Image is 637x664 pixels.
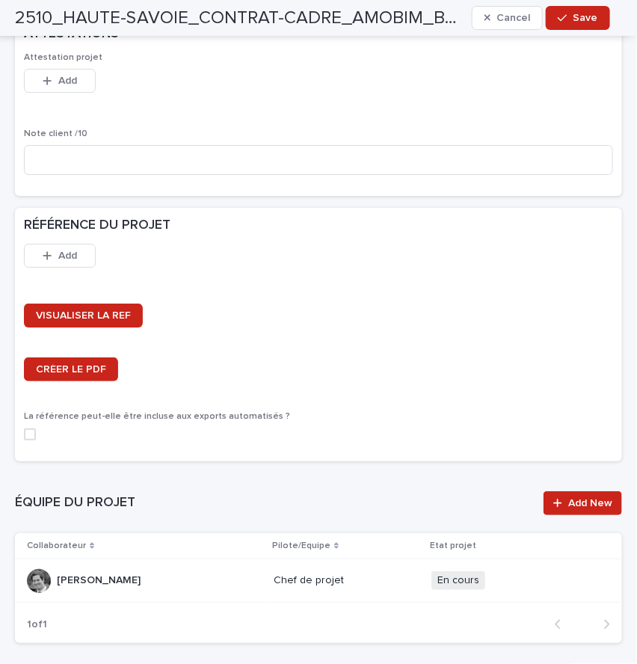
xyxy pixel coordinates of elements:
a: VISUALISER LA REF [24,304,143,328]
span: Save [573,13,598,23]
h2: 2510_HAUTE-SAVOIE_CONTRAT-CADRE_AMOBIM_BALME-DE-THUY [15,7,466,29]
p: Etat projet [430,538,476,554]
span: VISUALISER LA REF [36,310,131,321]
span: Add [58,250,77,261]
p: 1 of 1 [15,606,59,643]
p: Pilote/Equipe [272,538,330,554]
span: Note client /10 [24,129,87,138]
h2: RÉFÉRENCE DU PROJET [24,217,170,235]
span: En cours [431,571,485,590]
button: Save [546,6,609,30]
button: Cancel [472,6,544,30]
span: La référence peut-elle être incluse aux exports automatisés ? [24,412,290,421]
span: Attestation projet [24,53,102,62]
button: Add [24,244,96,268]
span: Cancel [496,13,530,23]
a: CRÉER LE PDF [24,357,118,381]
p: [PERSON_NAME] [57,571,144,587]
span: CRÉER LE PDF [36,364,106,375]
span: Add [58,76,77,86]
button: Back [543,618,582,631]
tr: [PERSON_NAME][PERSON_NAME] Chef de projetEn cours [15,559,622,603]
button: Next [582,618,622,631]
h1: ÉQUIPE DU PROJET [15,494,535,512]
p: Chef de projet [274,574,419,587]
button: Add [24,69,96,93]
span: Add New [568,498,612,508]
a: Add New [544,491,622,515]
p: Collaborateur [27,538,86,554]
